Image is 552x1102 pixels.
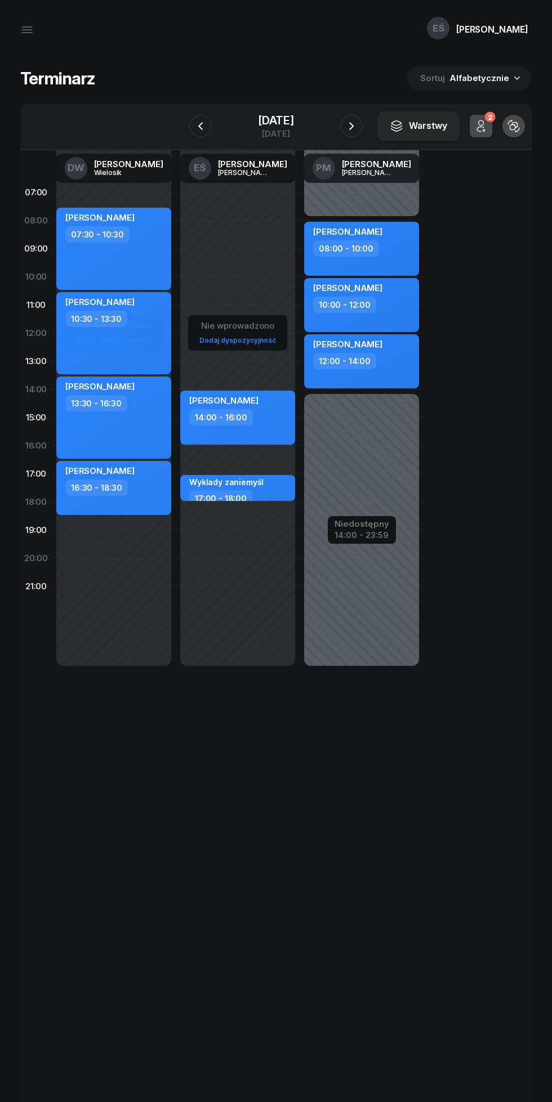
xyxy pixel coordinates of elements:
div: 14:00 - 16:00 [189,409,253,425]
span: [PERSON_NAME] [313,226,382,237]
div: 14:00 [20,375,52,404]
div: Warstwy [390,119,447,133]
div: 07:30 - 10:30 [65,226,130,243]
div: Wielosik [94,169,148,176]
div: 11:00 [20,291,52,319]
div: Nie wprowadzono [195,319,281,333]
span: EŚ [194,163,206,173]
div: 21:00 [20,572,52,601]
div: 13:00 [20,347,52,375]
a: Dodaj dyspozycyjność [195,334,281,347]
div: 19:00 [20,516,52,544]
div: [PERSON_NAME] [218,169,272,176]
div: Wyklady zaniemyśl [189,477,264,487]
div: 13:30 - 16:30 [65,395,127,411]
span: EŚ [433,24,444,33]
span: Sortuj [420,71,447,86]
div: 18:00 [20,488,52,516]
div: [PERSON_NAME] [456,25,528,34]
div: [PERSON_NAME] [342,160,411,168]
button: Nie wprowadzonoDodaj dyspozycyjność [195,316,281,350]
div: 08:00 - 10:00 [313,240,379,257]
div: [DATE] [258,129,294,138]
span: [PERSON_NAME] [65,297,135,307]
button: Sortuj Alfabetycznie [407,66,532,90]
div: 10:00 - 12:00 [313,297,376,313]
div: 16:30 - 18:30 [65,480,128,496]
span: Alfabetycznie [449,73,509,83]
div: 2 [484,112,495,123]
div: 15:00 [20,404,52,432]
div: [PERSON_NAME] [342,169,396,176]
a: PM[PERSON_NAME][PERSON_NAME] [304,154,420,183]
span: DW [68,163,84,173]
div: 16:00 [20,432,52,460]
div: 10:30 - 13:30 [65,311,127,327]
div: 12:00 [20,319,52,347]
span: [PERSON_NAME] [313,339,382,350]
h1: Terminarz [20,68,95,88]
div: 17:00 - 18:00 [189,490,252,507]
div: 14:00 - 23:59 [335,528,389,540]
div: 07:00 [20,178,52,207]
button: 2 [470,115,492,137]
a: EŚ[PERSON_NAME][PERSON_NAME] [180,154,296,183]
div: 17:00 [20,460,52,488]
div: [PERSON_NAME] [94,160,163,168]
span: [PERSON_NAME] [189,395,259,406]
button: Niedostępny14:00 - 23:59 [335,517,389,542]
span: [PERSON_NAME] [65,381,135,392]
span: PM [316,163,331,173]
div: [DATE] [258,115,294,126]
button: Warstwy [377,111,460,141]
div: 08:00 [20,207,52,235]
span: [PERSON_NAME] [65,465,135,476]
div: 10:00 [20,263,52,291]
div: Niedostępny [335,519,389,528]
div: 12:00 - 14:00 [313,353,376,369]
div: 20:00 [20,544,52,572]
span: [PERSON_NAME] [65,212,135,223]
div: [PERSON_NAME] [218,160,287,168]
div: 09:00 [20,235,52,263]
a: DW[PERSON_NAME]Wielosik [56,154,172,183]
span: [PERSON_NAME] [313,283,382,293]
